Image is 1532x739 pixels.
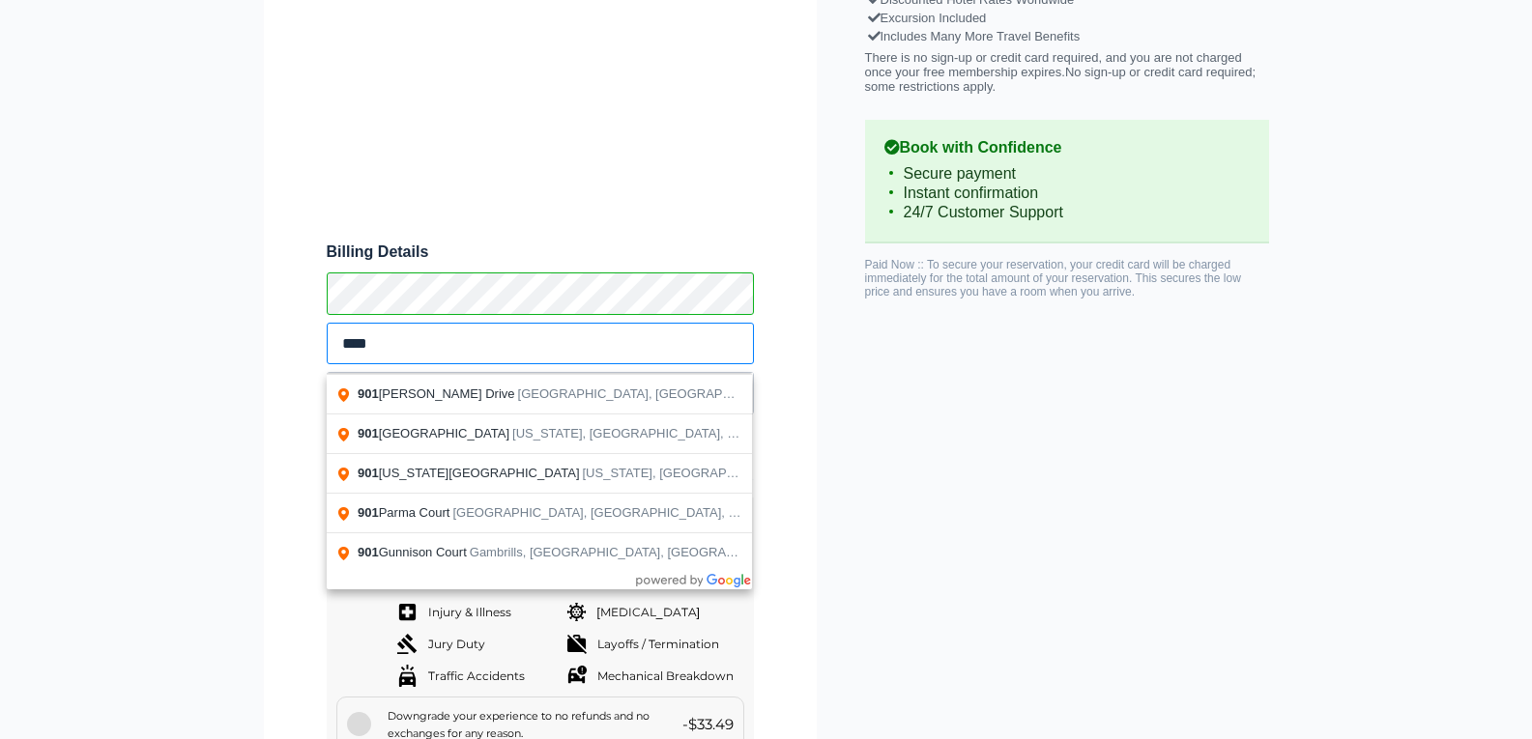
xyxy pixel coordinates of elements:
span: 901 [358,545,379,559]
div: Includes Many More Travel Benefits [870,27,1264,45]
b: Book with Confidence [884,139,1250,156]
span: [GEOGRAPHIC_DATA], [GEOGRAPHIC_DATA], [GEOGRAPHIC_DATA] [452,505,858,520]
span: [US_STATE], [GEOGRAPHIC_DATA], [GEOGRAPHIC_DATA] [512,426,858,441]
span: Parma Court [358,505,452,520]
div: Excursion Included [870,9,1264,27]
span: 901 [358,505,379,520]
li: Instant confirmation [884,184,1250,203]
li: Secure payment [884,164,1250,184]
span: Paid Now :: To secure your reservation, your credit card will be charged immediately for the tota... [865,258,1241,298]
span: 901 [358,466,379,480]
span: 901 [358,386,379,401]
span: Gambrills, [GEOGRAPHIC_DATA], [GEOGRAPHIC_DATA] [470,545,798,559]
span: [GEOGRAPHIC_DATA], [GEOGRAPHIC_DATA], [GEOGRAPHIC_DATA] [518,386,924,401]
span: [PERSON_NAME] Drive [358,386,518,401]
span: [US_STATE], [GEOGRAPHIC_DATA], [GEOGRAPHIC_DATA] [583,466,929,480]
span: [US_STATE][GEOGRAPHIC_DATA] [358,466,583,480]
span: Billing Details [327,243,754,261]
span: No sign-up or credit card required; some restrictions apply. [865,65,1257,94]
span: Gunnison Court [358,545,470,559]
li: 24/7 Customer Support [884,203,1250,222]
span: [GEOGRAPHIC_DATA] [358,426,512,441]
p: There is no sign-up or credit card required, and you are not charged once your free membership ex... [865,50,1269,94]
span: 901 [358,426,379,441]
